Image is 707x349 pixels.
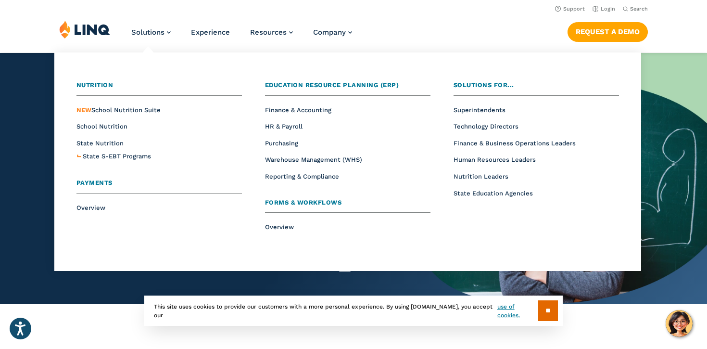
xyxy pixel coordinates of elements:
a: Request a Demo [568,22,648,41]
a: Superintendents [454,106,505,114]
span: Resources [250,28,287,37]
span: Solutions for... [454,81,514,89]
button: Hello, have a question? Let’s chat. [666,310,693,337]
span: Nutrition [76,81,114,89]
a: Overview [76,204,105,211]
a: State S-EBT Programs [83,152,151,162]
a: Finance & Business Operations Leaders [454,140,576,147]
a: Forms & Workflows [265,198,430,213]
a: Login [593,6,615,12]
a: State Education Agencies [454,190,533,197]
a: Nutrition Leaders [454,173,508,180]
span: School Nutrition Suite [76,106,161,114]
a: Education Resource Planning (ERP) [265,80,430,96]
span: Payments [76,179,113,186]
a: Overview [265,223,294,231]
span: Education Resource Planning (ERP) [265,81,399,89]
span: Solutions [131,28,164,37]
a: Solutions for... [454,80,619,96]
a: use of cookies. [497,302,538,320]
a: Support [555,6,585,12]
span: Company [313,28,346,37]
a: State Nutrition [76,140,124,147]
a: Company [313,28,352,37]
div: This site uses cookies to provide our customers with a more personal experience. By using [DOMAIN... [144,296,563,326]
a: Technology Directors [454,123,518,130]
a: Resources [250,28,293,37]
a: Experience [191,28,230,37]
a: Reporting & Compliance [265,173,339,180]
a: Payments [76,178,242,194]
a: Purchasing [265,140,298,147]
a: Solutions [131,28,171,37]
a: NEWSchool Nutrition Suite [76,106,161,114]
a: Nutrition [76,80,242,96]
a: Finance & Accounting [265,106,331,114]
span: State S-EBT Programs [83,153,151,160]
a: Human Resources Leaders [454,156,536,163]
span: Forms & Workflows [265,199,342,206]
a: HR & Payroll [265,123,303,130]
span: NEW [76,106,91,114]
button: Open Search Bar [623,5,648,13]
span: Search [630,6,648,12]
img: LINQ | K‑12 Software [59,20,110,39]
nav: Button Navigation [568,20,648,41]
nav: Primary Navigation [131,20,352,52]
a: Warehouse Management (WHS) [265,156,362,163]
a: School Nutrition [76,123,127,130]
